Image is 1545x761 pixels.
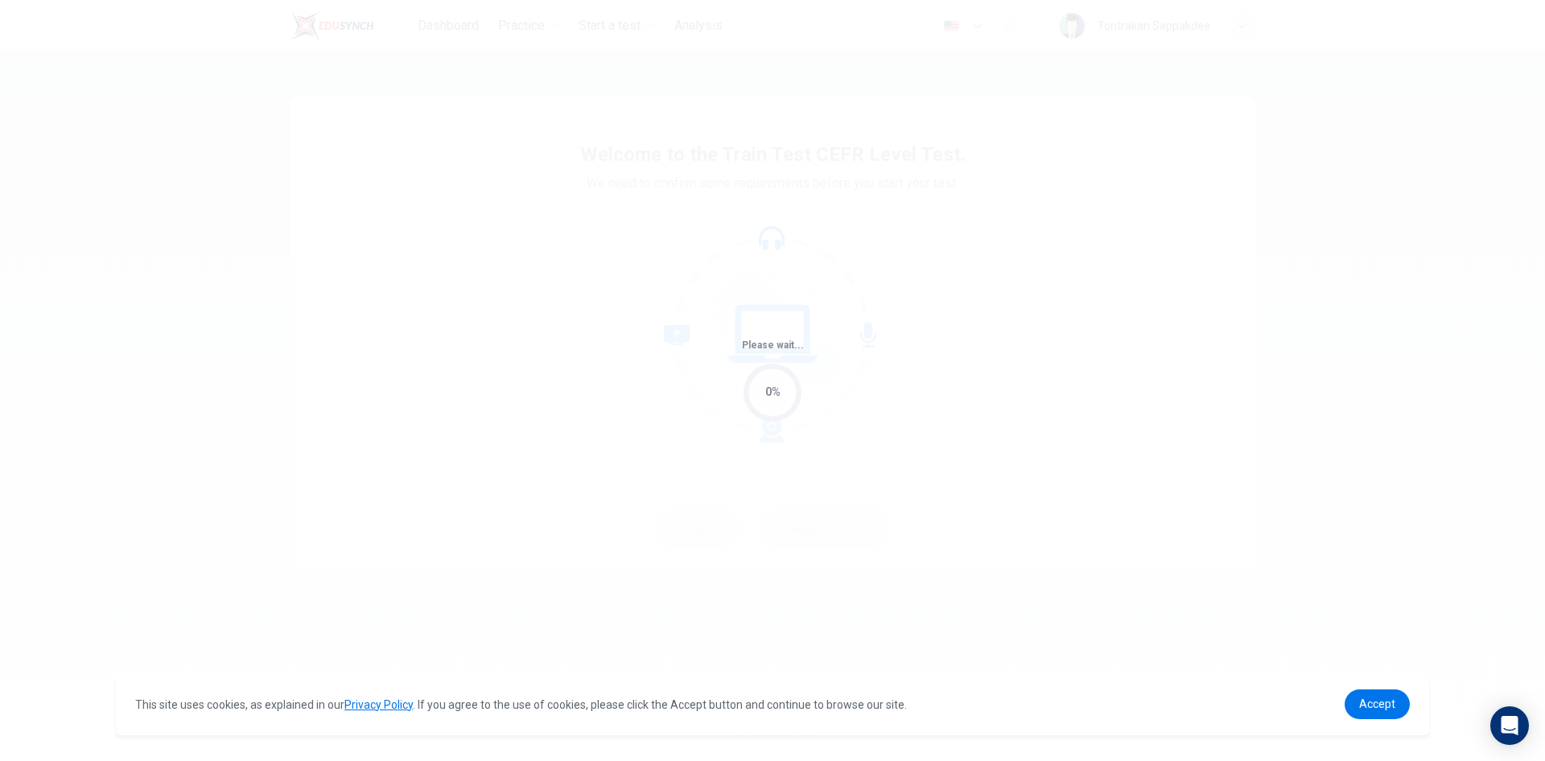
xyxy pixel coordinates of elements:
[344,698,413,711] a: Privacy Policy
[135,698,907,711] span: This site uses cookies, as explained in our . If you agree to the use of cookies, please click th...
[116,673,1429,735] div: cookieconsent
[742,339,804,351] span: Please wait...
[765,383,781,401] div: 0%
[1359,697,1395,710] span: Accept
[1490,706,1529,745] div: Open Intercom Messenger
[1345,689,1410,719] a: dismiss cookie message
